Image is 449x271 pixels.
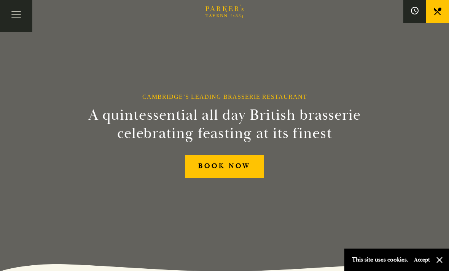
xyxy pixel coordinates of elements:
[185,155,264,178] a: BOOK NOW
[81,106,368,143] h2: A quintessential all day British brasserie celebrating feasting at its finest
[436,256,443,264] button: Close and accept
[414,256,430,263] button: Accept
[142,93,307,100] h1: Cambridge’s Leading Brasserie Restaurant
[352,254,408,265] p: This site uses cookies.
